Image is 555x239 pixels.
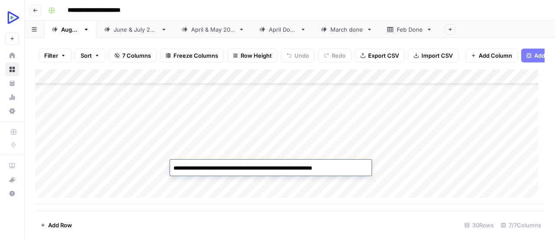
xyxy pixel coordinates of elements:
span: Undo [294,51,309,60]
div: April Done [269,25,297,34]
button: Workspace: OpenReplay [5,7,19,29]
span: Add Row [48,221,72,229]
button: 7 Columns [109,49,157,62]
div: Feb Done [397,25,423,34]
span: 7 Columns [122,51,151,60]
button: Help + Support [5,187,19,200]
a: Feb Done [380,21,440,38]
span: Add Column [479,51,512,60]
div: March done [330,25,363,34]
button: Import CSV [408,49,458,62]
div: [DATE] [61,25,80,34]
span: Export CSV [368,51,399,60]
a: Home [5,49,19,62]
div: What's new? [6,173,19,186]
div: 30 Rows [461,218,497,232]
span: Row Height [241,51,272,60]
button: Undo [281,49,315,62]
div: 7/7 Columns [497,218,545,232]
span: Redo [332,51,346,60]
a: April Done [252,21,313,38]
span: Freeze Columns [173,51,218,60]
button: Redo [318,49,351,62]
span: Filter [44,51,58,60]
button: What's new? [5,173,19,187]
img: OpenReplay Logo [5,10,21,26]
a: Settings [5,104,19,118]
a: AirOps Academy [5,159,19,173]
button: Filter [39,49,72,62]
span: Import CSV [421,51,453,60]
button: Row Height [227,49,277,62]
button: Add Row [35,218,77,232]
a: [DATE] & [DATE] [97,21,174,38]
button: Add Column [465,49,518,62]
a: [DATE] & [DATE] [174,21,252,38]
button: Export CSV [355,49,405,62]
span: Sort [81,51,92,60]
a: Your Data [5,76,19,90]
a: [DATE] [44,21,97,38]
a: Usage [5,90,19,104]
a: March done [313,21,380,38]
button: Freeze Columns [160,49,224,62]
div: [DATE] & [DATE] [191,25,235,34]
div: [DATE] & [DATE] [114,25,157,34]
button: Sort [75,49,105,62]
a: Browse [5,62,19,76]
